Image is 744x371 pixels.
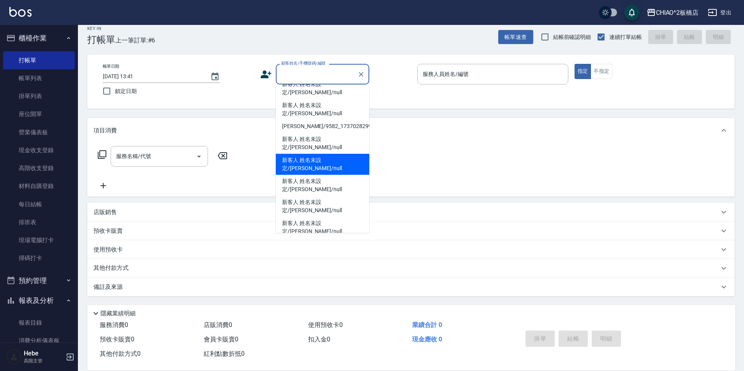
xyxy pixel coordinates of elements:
li: 新客人 姓名未設定/[PERSON_NAME]/null [276,196,369,217]
button: 帳單速查 [498,30,533,44]
a: 座位開單 [3,105,75,123]
span: 其他付款方式 0 [100,350,141,357]
img: Logo [9,7,32,17]
p: 店販銷售 [93,208,117,216]
div: 項目消費 [87,118,735,143]
a: 帳單列表 [3,69,75,87]
span: 鎖定日期 [115,87,137,95]
button: 預約管理 [3,271,75,291]
a: 掛單列表 [3,87,75,105]
button: 報表及分析 [3,290,75,311]
span: 上一筆訂單:#6 [115,35,155,45]
input: YYYY/MM/DD hh:mm [103,70,203,83]
button: save [624,5,640,20]
button: 指定 [575,64,591,79]
a: 現場電腦打卡 [3,231,75,249]
a: 材料自購登錄 [3,177,75,195]
span: 服務消費 0 [100,321,128,329]
span: 會員卡販賣 0 [204,336,238,343]
div: CHIAO^2板橋店 [656,8,699,18]
span: 紅利點數折抵 0 [204,350,245,357]
p: 預收卡販賣 [93,227,123,235]
label: 顧客姓名/手機號碼/編號 [281,60,326,66]
a: 排班表 [3,213,75,231]
span: 店販消費 0 [204,321,232,329]
a: 掃碼打卡 [3,249,75,267]
button: 櫃檯作業 [3,28,75,48]
p: 使用預收卡 [93,246,123,254]
span: 預收卡販賣 0 [100,336,134,343]
a: 高階收支登錄 [3,159,75,177]
button: CHIAO^2板橋店 [644,5,702,21]
li: 新客人 姓名未設定/[PERSON_NAME]/null [276,99,369,120]
a: 營業儀表板 [3,123,75,141]
h3: 打帳單 [87,34,115,45]
span: 現金應收 0 [412,336,442,343]
li: 新客人 姓名未設定/[PERSON_NAME]/null [276,78,369,99]
p: 項目消費 [93,127,117,135]
a: 每日結帳 [3,195,75,213]
div: 其他付款方式 [87,259,735,278]
a: 打帳單 [3,51,75,69]
span: 扣入金 0 [308,336,330,343]
span: 業績合計 0 [412,321,442,329]
li: 新客人 姓名未設定/[PERSON_NAME]/null [276,217,369,238]
p: 備註及來源 [93,283,123,291]
span: 結帳前確認明細 [553,33,591,41]
label: 帳單日期 [103,63,119,69]
li: [PERSON_NAME]/9582_1737028299/null [276,120,369,133]
div: 預收卡販賣 [87,222,735,240]
p: 其他付款方式 [93,264,132,273]
img: Person [6,349,22,365]
div: 使用預收卡 [87,240,735,259]
a: 消費分析儀表板 [3,332,75,350]
button: 不指定 [591,64,612,79]
div: 店販銷售 [87,203,735,222]
span: 使用預收卡 0 [308,321,343,329]
a: 現金收支登錄 [3,141,75,159]
a: 報表目錄 [3,314,75,332]
li: 新客人 姓名未設定/[PERSON_NAME]/null [276,154,369,175]
button: Choose date, selected date is 2025-08-11 [206,67,224,86]
h2: Key In [87,26,115,31]
button: Open [193,150,205,163]
div: 備註及來源 [87,278,735,296]
p: 高階主管 [24,357,63,364]
h5: Hebe [24,350,63,357]
p: 隱藏業績明細 [100,309,136,318]
span: 連續打單結帳 [609,33,642,41]
li: 新客人 姓名未設定/[PERSON_NAME]/null [276,175,369,196]
li: 新客人 姓名未設定/[PERSON_NAME]/null [276,133,369,154]
button: 登出 [705,5,735,20]
button: Clear [356,69,367,80]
